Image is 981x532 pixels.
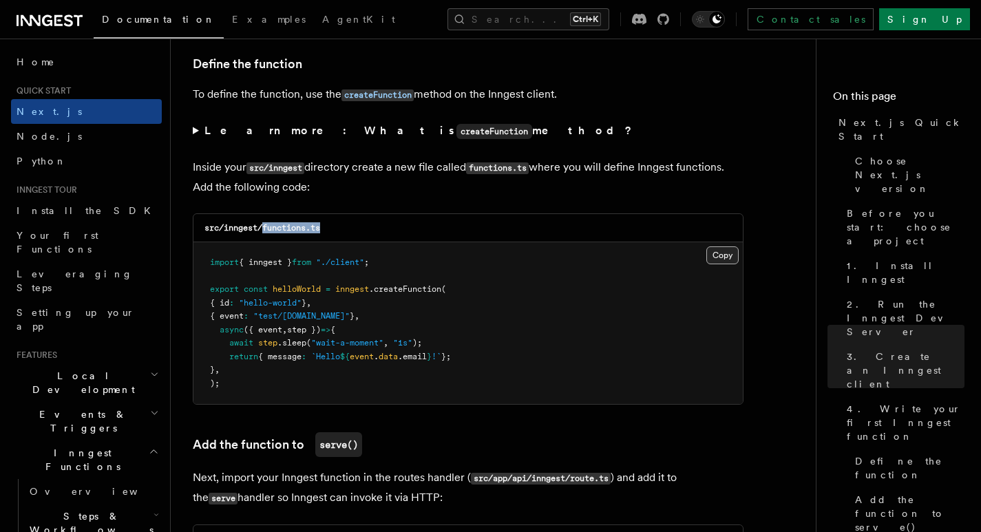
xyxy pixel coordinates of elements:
span: Home [17,55,55,69]
span: async [220,325,244,334]
code: src/inngest [246,162,304,174]
span: !` [432,352,441,361]
span: ${ [340,352,350,361]
a: Node.js [11,124,162,149]
span: "hello-world" [239,298,302,308]
span: 3. Create an Inngest client [847,350,964,391]
code: functions.ts [466,162,529,174]
a: 4. Write your first Inngest function [841,396,964,449]
span: "wait-a-moment" [311,338,383,348]
span: Before you start: choose a project [847,206,964,248]
span: ); [210,379,220,388]
a: Next.js Quick Start [833,110,964,149]
span: Choose Next.js version [855,154,964,195]
span: return [229,352,258,361]
a: 2. Run the Inngest Dev Server [841,292,964,344]
span: , [306,298,311,308]
span: Next.js Quick Start [838,116,964,143]
span: 4. Write your first Inngest function [847,402,964,443]
span: , [383,338,388,348]
span: Node.js [17,131,82,142]
span: 2. Run the Inngest Dev Server [847,297,964,339]
span: : [229,298,234,308]
button: Copy [706,246,739,264]
span: AgentKit [322,14,395,25]
span: 1. Install Inngest [847,259,964,286]
span: Inngest Functions [11,446,149,474]
a: Examples [224,4,314,37]
strong: Learn more: What is method? [204,124,635,137]
a: Overview [24,479,162,504]
span: : [302,352,306,361]
span: } [350,311,355,321]
a: 3. Create an Inngest client [841,344,964,396]
span: Python [17,156,67,167]
a: Home [11,50,162,74]
span: step }) [287,325,321,334]
span: , [215,365,220,374]
span: Features [11,350,57,361]
span: ({ event [244,325,282,334]
span: { id [210,298,229,308]
a: Define the function [850,449,964,487]
span: } [427,352,432,361]
span: `Hello [311,352,340,361]
span: { [330,325,335,334]
button: Search...Ctrl+K [447,8,609,30]
span: await [229,338,253,348]
span: ( [441,284,446,294]
span: Next.js [17,106,82,117]
code: src/inngest/functions.ts [204,223,320,233]
span: event [350,352,374,361]
a: Before you start: choose a project [841,201,964,253]
span: .sleep [277,338,306,348]
code: src/app/api/inngest/route.ts [471,473,611,485]
span: ; [364,257,369,267]
span: .createFunction [369,284,441,294]
code: serve [209,493,238,504]
a: createFunction [341,87,414,100]
button: Events & Triggers [11,402,162,440]
p: Inside your directory create a new file called where you will define Inngest functions. Add the f... [193,158,743,197]
span: ); [412,338,422,348]
span: from [292,257,311,267]
button: Local Development [11,363,162,402]
span: }; [441,352,451,361]
span: = [326,284,330,294]
a: Add the function toserve() [193,432,362,457]
a: Define the function [193,54,302,74]
span: export [210,284,239,294]
span: Install the SDK [17,205,159,216]
span: Events & Triggers [11,407,150,435]
a: Your first Functions [11,223,162,262]
code: createFunction [341,89,414,101]
a: Documentation [94,4,224,39]
span: "test/[DOMAIN_NAME]" [253,311,350,321]
span: Quick start [11,85,71,96]
span: } [302,298,306,308]
span: Local Development [11,369,150,396]
a: AgentKit [314,4,403,37]
h4: On this page [833,88,964,110]
span: Inngest tour [11,184,77,195]
code: serve() [315,432,362,457]
span: helloWorld [273,284,321,294]
span: Examples [232,14,306,25]
span: { event [210,311,244,321]
kbd: Ctrl+K [570,12,601,26]
a: Setting up your app [11,300,162,339]
code: createFunction [456,124,532,139]
a: Contact sales [748,8,874,30]
span: "./client" [316,257,364,267]
span: . [374,352,379,361]
a: Sign Up [879,8,970,30]
button: Inngest Functions [11,440,162,479]
span: const [244,284,268,294]
span: Leveraging Steps [17,268,133,293]
span: Documentation [102,14,215,25]
span: inngest [335,284,369,294]
span: step [258,338,277,348]
span: { message [258,352,302,361]
span: .email [398,352,427,361]
span: Overview [30,486,171,497]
